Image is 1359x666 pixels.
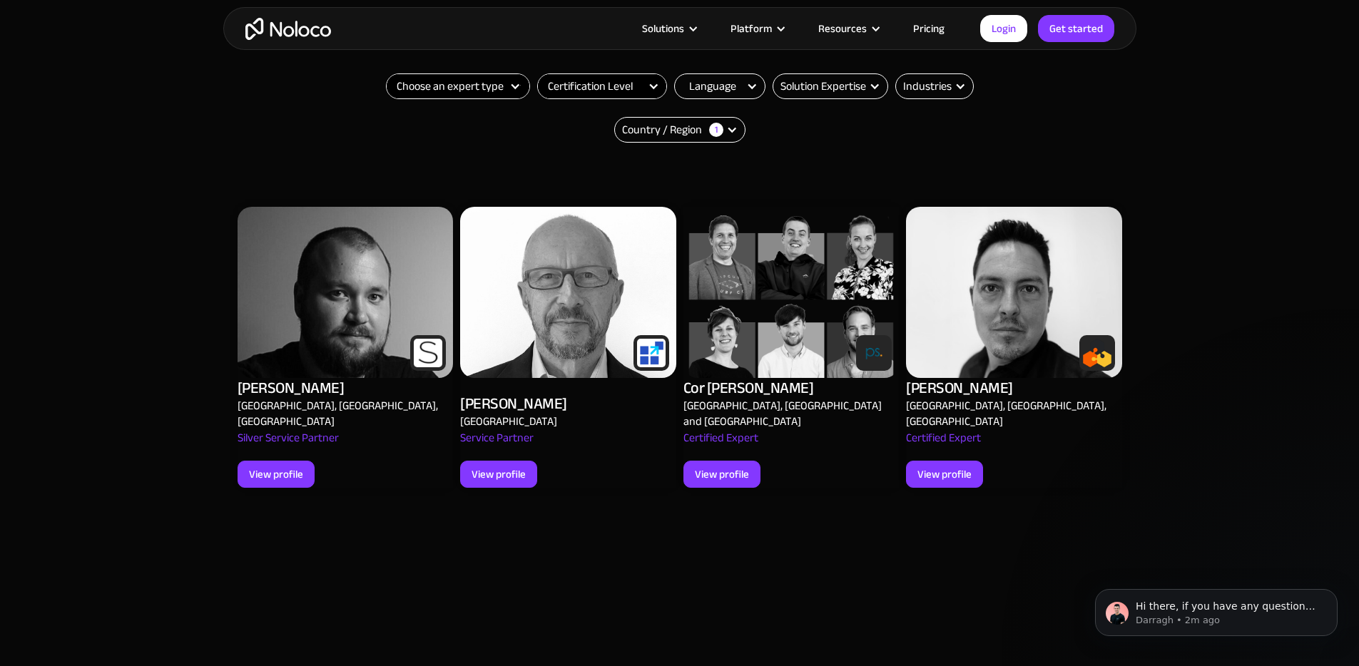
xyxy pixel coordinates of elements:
[23,23,34,34] img: logo_orange.svg
[245,18,331,40] a: home
[780,78,866,95] div: Solution Expertise
[683,398,892,429] div: [GEOGRAPHIC_DATA], [GEOGRAPHIC_DATA] and [GEOGRAPHIC_DATA]
[54,84,128,93] div: Domain Overview
[818,19,867,38] div: Resources
[624,19,713,38] div: Solutions
[238,429,339,461] div: Silver Service Partner
[773,73,888,99] form: Email Form
[249,465,303,483] div: View profile
[674,73,765,99] form: Email Form
[460,414,557,429] div: [GEOGRAPHIC_DATA]
[37,37,157,48] div: Domain: [DOMAIN_NAME]
[1074,559,1359,659] iframe: Intercom notifications message
[614,117,745,143] form: Email Form
[537,73,667,99] form: Filter
[800,19,895,38] div: Resources
[683,207,900,378] img: Alex Vyshnevskiy - Noloco app builder Expert
[460,207,676,378] img: Alex Vyshnevskiy - Noloco app builder Expert
[158,84,240,93] div: Keywords by Traffic
[980,15,1027,42] a: Login
[1038,15,1114,42] a: Get started
[903,78,952,95] div: Industries
[917,465,972,483] div: View profile
[906,207,1122,378] img: Alex Vyshnevskiy - Noloco app builder Expert
[895,19,962,38] a: Pricing
[906,189,1122,506] a: Alex Vyshnevskiy - Noloco app builder Expert[PERSON_NAME][GEOGRAPHIC_DATA], [GEOGRAPHIC_DATA], [G...
[238,398,447,429] div: [GEOGRAPHIC_DATA], [GEOGRAPHIC_DATA], [GEOGRAPHIC_DATA]
[642,19,684,38] div: Solutions
[713,19,800,38] div: Platform
[460,394,567,414] div: [PERSON_NAME]
[23,37,34,48] img: website_grey.svg
[709,123,723,137] div: 1
[906,429,981,461] div: Certified Expert
[674,73,765,99] div: Language
[895,73,974,99] div: Industries
[614,117,745,143] div: Country / Region1
[386,73,530,99] form: Filter
[238,378,345,398] div: [PERSON_NAME]
[689,78,736,95] div: Language
[460,189,676,506] a: Alex Vyshnevskiy - Noloco app builder Expert[PERSON_NAME][GEOGRAPHIC_DATA]Service PartnerView pro...
[40,23,70,34] div: v 4.0.25
[773,73,888,99] div: Solution Expertise
[906,398,1115,429] div: [GEOGRAPHIC_DATA], [GEOGRAPHIC_DATA], [GEOGRAPHIC_DATA]
[460,429,534,461] div: Service Partner
[472,465,526,483] div: View profile
[238,207,454,378] img: Alex Vyshnevskiy - Noloco app builder Expert
[683,189,900,506] a: Alex Vyshnevskiy - Noloco app builder ExpertCor [PERSON_NAME][GEOGRAPHIC_DATA], [GEOGRAPHIC_DATA]...
[683,429,758,461] div: Certified Expert
[895,73,974,99] form: Email Form
[39,83,50,94] img: tab_domain_overview_orange.svg
[142,83,153,94] img: tab_keywords_by_traffic_grey.svg
[731,19,772,38] div: Platform
[695,465,749,483] div: View profile
[906,378,1013,398] div: [PERSON_NAME]
[238,189,454,506] a: Alex Vyshnevskiy - Noloco app builder Expert[PERSON_NAME][GEOGRAPHIC_DATA], [GEOGRAPHIC_DATA], [G...
[683,378,814,398] div: Cor [PERSON_NAME]
[622,121,702,138] div: Country / Region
